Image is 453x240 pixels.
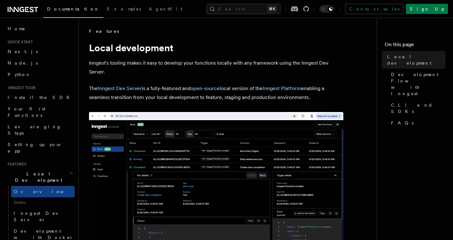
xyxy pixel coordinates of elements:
a: Inngest Platform [263,85,301,91]
a: CLI and SDKs [388,99,445,117]
a: Node.js [5,57,75,69]
span: Local Development [5,171,69,183]
a: Inngest Dev Server [11,208,75,225]
span: Local development [387,53,445,66]
a: AgentKit [145,2,186,17]
p: Inngest's tooling makes it easy to develop your functions locally with any framework using the In... [89,59,343,76]
span: Install the SDK [8,95,73,100]
span: Inngest Dev Server [14,211,68,222]
span: Overview [14,189,79,194]
kbd: ⌘K [268,6,277,12]
a: Inngest Dev Server [98,85,142,91]
a: FAQs [388,117,445,129]
a: Local development [385,51,445,69]
h1: Local development [89,42,343,53]
a: Contact sales [345,4,403,14]
span: Next.js [8,49,38,54]
span: Setting up your app [8,142,62,153]
h4: On this page [385,41,445,51]
span: Examples [107,6,141,11]
a: Examples [103,2,145,17]
a: Your first Functions [5,103,75,121]
span: Python [8,72,31,77]
a: Leveraging Steps [5,121,75,139]
a: Sign Up [406,4,448,14]
span: Documentation [47,6,100,11]
a: Python [5,69,75,80]
span: Home [8,25,25,32]
span: Node.js [8,60,38,66]
span: FAQs [391,120,414,126]
a: Overview [11,186,75,197]
span: Inngest tour [5,85,36,90]
a: Development Flow with Inngest [388,69,445,99]
span: Features [89,28,119,34]
span: AgentKit [149,6,182,11]
span: Leveraging Steps [8,124,61,136]
span: Quick start [5,39,33,45]
a: open-source [190,85,220,91]
span: Your first Functions [8,106,45,118]
a: Next.js [5,46,75,57]
a: Setting up your app [5,139,75,157]
button: Search...⌘K [207,4,280,14]
button: Toggle dark mode [319,5,335,13]
span: Features [5,162,26,167]
span: Development Flow with Inngest [391,71,445,97]
span: CLI and SDKs [391,102,445,115]
span: Guides [11,197,75,208]
a: Install the SDK [5,92,75,103]
p: The is a fully-featured and local version of the enabling a seamless transition from your local d... [89,84,343,102]
button: Local Development [5,168,75,186]
a: Home [5,23,75,34]
a: Documentation [43,2,103,18]
span: Development with Docker [14,229,73,240]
